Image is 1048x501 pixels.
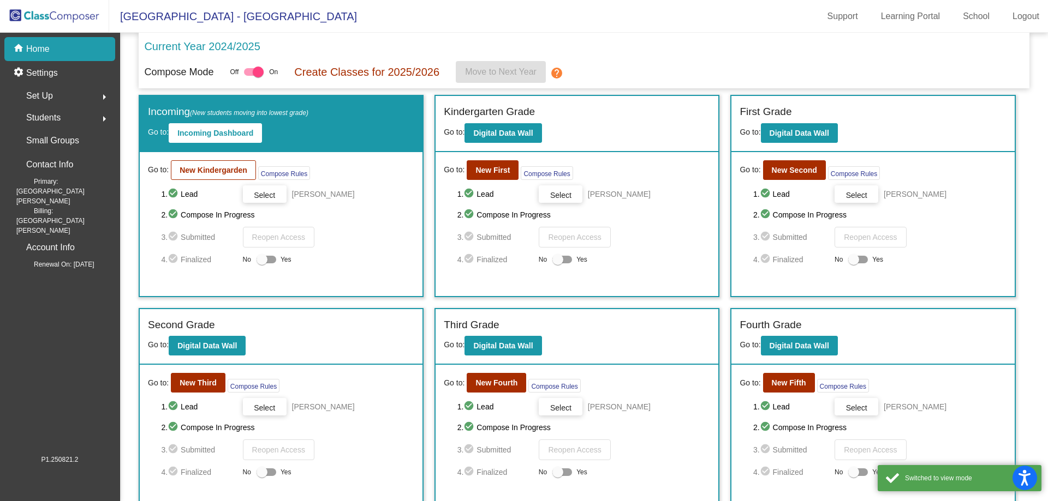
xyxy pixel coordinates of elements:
[243,185,287,203] button: Select
[760,208,773,221] mat-icon: check_circle
[905,473,1033,483] div: Switched to view mode
[872,466,883,479] span: Yes
[835,467,843,477] span: No
[753,253,829,266] span: 4. Finalized
[161,188,237,201] span: 1. Lead
[835,227,906,248] button: Reopen Access
[148,340,169,349] span: Go to:
[463,208,477,221] mat-icon: check_circle
[228,379,279,393] button: Compose Rules
[463,253,477,266] mat-icon: check_circle
[457,253,533,266] span: 4. Finalized
[465,336,541,355] button: Digital Data Wall
[252,233,305,242] span: Reopen Access
[740,164,760,176] span: Go to:
[230,67,239,77] span: Off
[161,421,414,434] span: 2. Compose In Progress
[161,253,237,266] span: 4. Finalized
[168,421,181,434] mat-icon: check_circle
[254,403,275,412] span: Select
[168,208,181,221] mat-icon: check_circle
[444,104,535,120] label: Kindergarten Grade
[180,166,247,174] b: New Kindergarden
[26,43,50,56] p: Home
[281,466,291,479] span: Yes
[13,67,26,80] mat-icon: settings
[740,104,791,120] label: First Grade
[457,443,533,456] span: 3. Submitted
[98,112,111,125] mat-icon: arrow_right
[872,8,949,25] a: Learning Portal
[835,439,906,460] button: Reopen Access
[760,400,773,413] mat-icon: check_circle
[846,403,867,412] span: Select
[539,227,610,248] button: Reopen Access
[243,255,251,264] span: No
[588,401,651,412] span: [PERSON_NAME]
[16,259,94,269] span: Renewal On: [DATE]
[457,231,533,244] span: 3. Submitted
[844,445,897,454] span: Reopen Access
[467,160,519,180] button: New First
[548,445,601,454] span: Reopen Access
[16,177,115,206] span: Primary: [GEOGRAPHIC_DATA][PERSON_NAME]
[753,208,1007,221] span: 2. Compose In Progress
[548,233,601,242] span: Reopen Access
[753,443,829,456] span: 3. Submitted
[588,189,651,200] span: [PERSON_NAME]
[475,166,510,174] b: New First
[872,253,883,266] span: Yes
[457,466,533,479] span: 4. Finalized
[884,401,946,412] span: [PERSON_NAME]
[760,421,773,434] mat-icon: check_circle
[760,188,773,201] mat-icon: check_circle
[465,67,537,76] span: Move to Next Year
[753,466,829,479] span: 4. Finalized
[281,253,291,266] span: Yes
[817,379,869,393] button: Compose Rules
[161,466,237,479] span: 4. Finalized
[760,466,773,479] mat-icon: check_circle
[177,129,253,137] b: Incoming Dashboard
[161,400,237,413] span: 1. Lead
[168,253,181,266] mat-icon: check_circle
[292,189,355,200] span: [PERSON_NAME]
[444,340,465,349] span: Go to:
[954,8,998,25] a: School
[26,157,73,172] p: Contact Info
[763,160,826,180] button: New Second
[169,336,246,355] button: Digital Data Wall
[243,467,251,477] span: No
[760,253,773,266] mat-icon: check_circle
[463,188,477,201] mat-icon: check_circle
[171,160,256,180] button: New Kindergarden
[539,185,582,203] button: Select
[463,231,477,244] mat-icon: check_circle
[753,188,829,201] span: 1. Lead
[521,166,573,180] button: Compose Rules
[740,340,760,349] span: Go to:
[740,377,760,389] span: Go to:
[98,90,111,104] mat-icon: arrow_right
[444,377,465,389] span: Go to:
[473,129,533,137] b: Digital Data Wall
[770,341,829,350] b: Digital Data Wall
[254,191,275,200] span: Select
[539,467,547,477] span: No
[161,443,237,456] span: 3. Submitted
[740,128,760,136] span: Go to:
[168,400,181,413] mat-icon: check_circle
[772,166,817,174] b: New Second
[844,233,897,242] span: Reopen Access
[457,188,533,201] span: 1. Lead
[177,341,237,350] b: Digital Data Wall
[761,336,838,355] button: Digital Data Wall
[576,253,587,266] span: Yes
[180,378,217,387] b: New Third
[763,373,815,393] button: New Fifth
[148,128,169,136] span: Go to:
[444,164,465,176] span: Go to:
[828,166,880,180] button: Compose Rules
[528,379,580,393] button: Compose Rules
[457,400,533,413] span: 1. Lead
